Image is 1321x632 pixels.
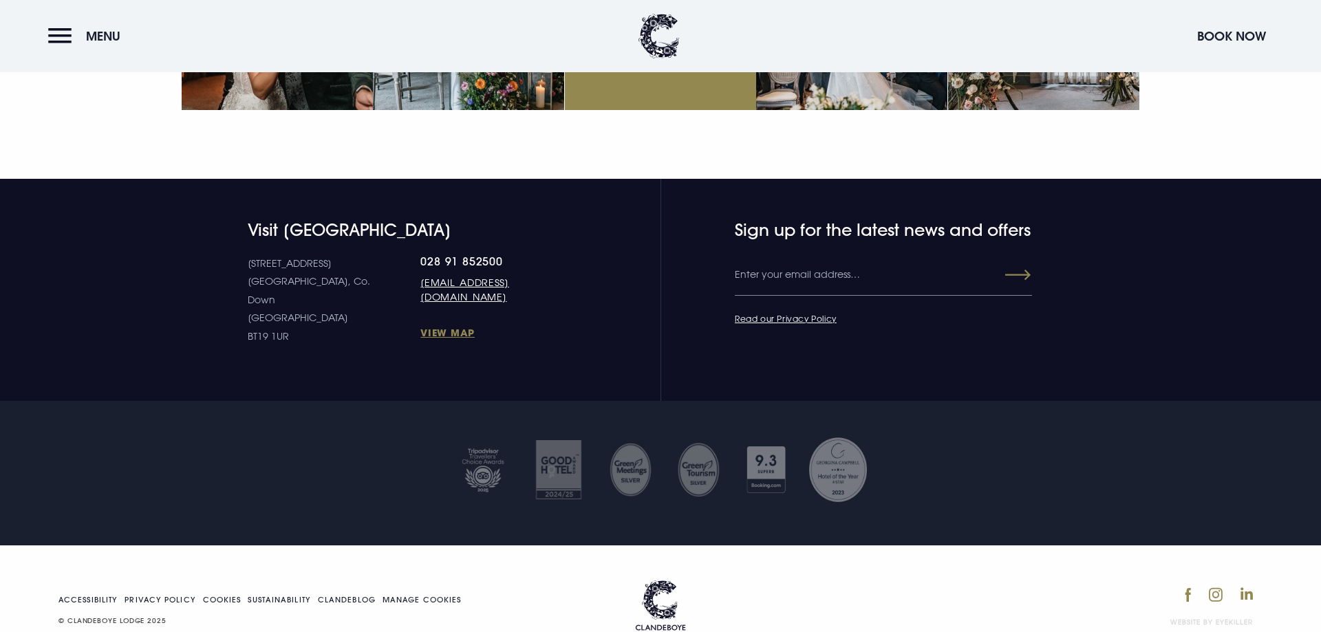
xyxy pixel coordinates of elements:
[383,596,461,604] a: Manage your cookie settings.
[203,596,241,604] a: Cookies
[58,614,468,627] p: © CLANDEBOYE LODGE 2025
[528,435,590,504] img: Good hotel 24 25 2
[677,442,720,497] img: GM SILVER TRANSPARENT
[1190,21,1273,51] button: Book Now
[638,14,680,58] img: Clandeboye Lodge
[248,596,310,604] a: Sustainability
[807,435,869,504] img: Georgina Campbell Award 2023
[735,313,837,324] a: Read our Privacy Policy
[420,326,571,339] a: View Map
[48,21,127,51] button: Menu
[318,596,376,604] a: Clandeblog
[248,220,571,240] h4: Visit [GEOGRAPHIC_DATA]
[735,220,978,240] h4: Sign up for the latest news and offers
[1241,587,1253,600] img: LinkedIn
[609,442,652,497] img: Untitled design 35
[125,596,195,604] a: Privacy Policy
[739,435,793,504] img: Booking com 1
[981,263,1031,287] button: Submit
[248,254,420,346] p: [STREET_ADDRESS] [GEOGRAPHIC_DATA], Co. Down [GEOGRAPHIC_DATA] BT19 1UR
[58,596,118,604] a: Accessibility
[452,435,514,504] img: Tripadvisor travellers choice 2025
[735,254,1032,296] input: Enter your email address…
[420,275,571,304] a: [EMAIL_ADDRESS][DOMAIN_NAME]
[1209,587,1223,602] img: Instagram
[86,28,120,44] span: Menu
[1185,587,1191,602] img: Facebook
[1170,617,1253,627] a: Website by Eyekiller
[420,254,571,268] a: 028 91 852500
